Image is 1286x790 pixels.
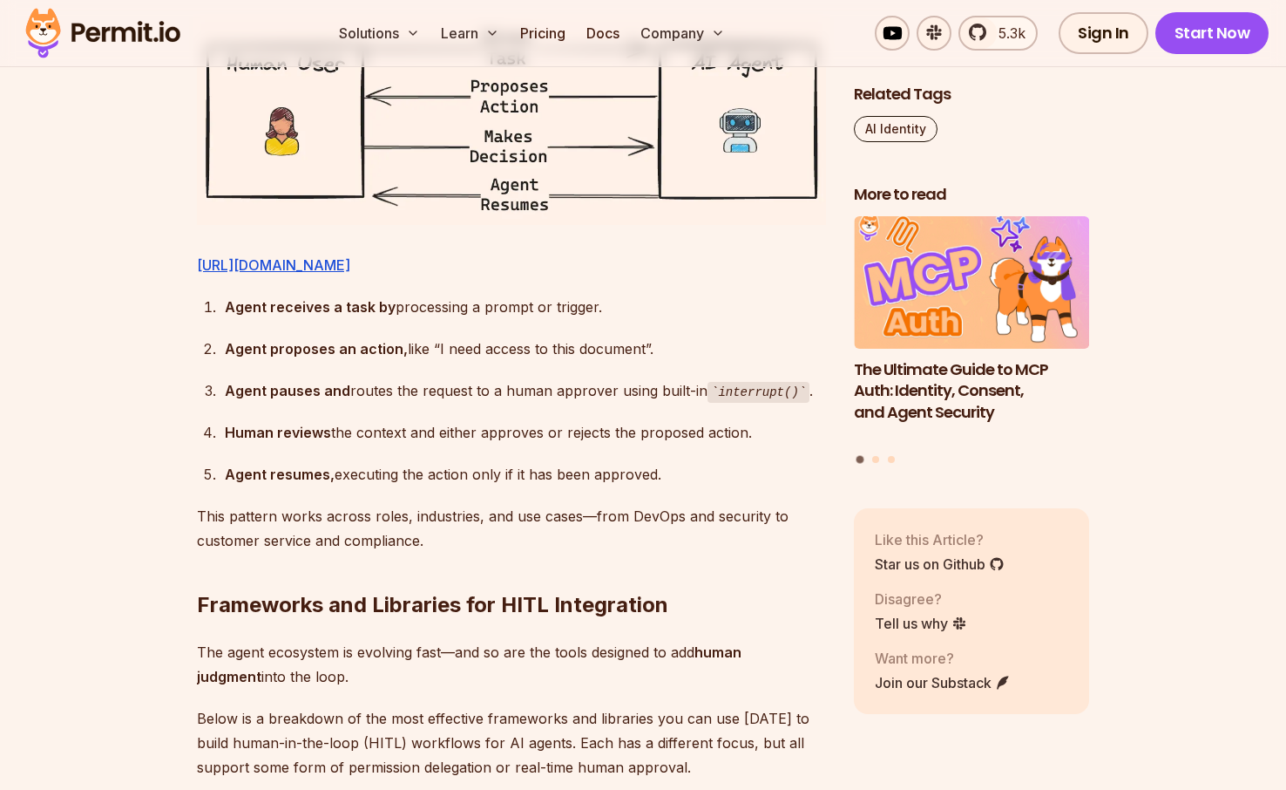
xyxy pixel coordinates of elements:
[225,298,396,316] strong: Agent receives a task by
[225,337,826,361] div: like “I need access to this document”.
[707,382,809,403] code: interrupt()
[854,358,1089,423] h3: The Ultimate Guide to MCP Auth: Identity, Consent, and Agent Security
[875,612,967,633] a: Tell us why
[875,647,1011,668] p: Want more?
[225,295,826,319] div: processing a prompt or trigger.
[197,17,826,224] img: image.png
[854,216,1089,446] a: The Ultimate Guide to MCP Auth: Identity, Consent, and Agent SecurityThe Ultimate Guide to MCP Au...
[197,256,350,274] a: [URL][DOMAIN_NAME]
[17,3,188,63] img: Permit logo
[225,420,826,445] div: the context and either approves or rejects the proposed action.
[225,466,335,483] strong: Agent resumes,
[434,16,506,51] button: Learn
[872,456,879,463] button: Go to slide 2
[225,462,826,487] div: executing the action only if it has been approved.
[633,16,732,51] button: Company
[888,456,895,463] button: Go to slide 3
[197,640,826,689] p: The agent ecosystem is evolving fast—and so are the tools designed to add into the loop.
[197,706,826,780] p: Below is a breakdown of the most effective frameworks and libraries you can use [DATE] to build h...
[854,216,1089,349] img: The Ultimate Guide to MCP Auth: Identity, Consent, and Agent Security
[875,671,1011,692] a: Join our Substack
[1155,12,1269,54] a: Start Now
[854,84,1089,106] h2: Related Tags
[854,216,1089,467] div: Posts
[225,382,350,399] strong: Agent pauses and
[225,378,826,404] div: routes the request to a human approver using built-in .
[225,340,408,358] strong: Agent proposes an action,
[856,456,864,464] button: Go to slide 1
[854,184,1089,206] h2: More to read
[513,16,572,51] a: Pricing
[197,521,826,619] h2: Frameworks and Libraries for HITL Integration
[225,424,331,441] strong: Human reviews
[958,16,1038,51] a: 5.3k
[579,16,626,51] a: Docs
[875,553,1005,574] a: Star us on Github
[988,23,1025,44] span: 5.3k
[875,588,967,609] p: Disagree?
[332,16,427,51] button: Solutions
[875,528,1005,549] p: Like this Article?
[1059,12,1148,54] a: Sign In
[854,216,1089,446] li: 1 of 3
[854,116,937,142] a: AI Identity
[197,504,826,553] p: This pattern works across roles, industries, and use cases—from DevOps and security to customer s...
